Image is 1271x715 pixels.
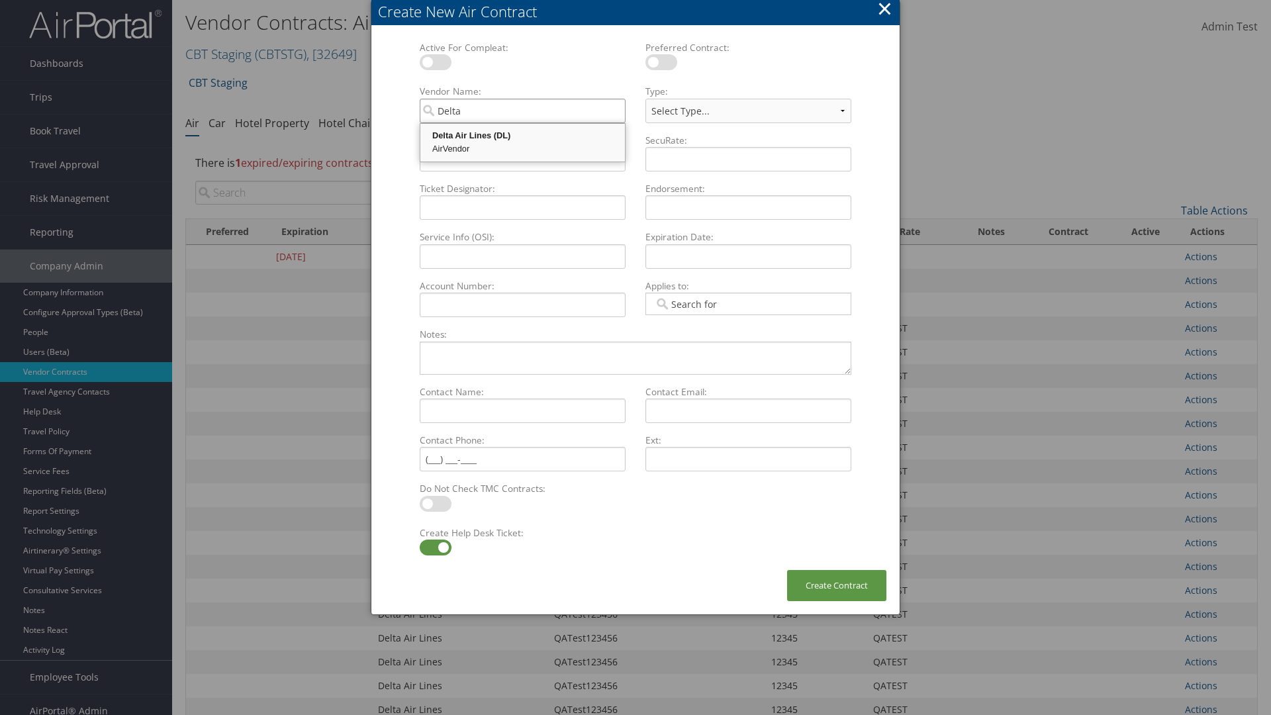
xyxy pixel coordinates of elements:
[414,230,631,244] label: Service Info (OSI):
[414,526,631,540] label: Create Help Desk Ticket:
[645,244,851,269] input: Expiration Date:
[640,230,857,244] label: Expiration Date:
[640,41,857,54] label: Preferred Contract:
[414,182,631,195] label: Ticket Designator:
[640,434,857,447] label: Ext:
[414,328,857,341] label: Notes:
[645,195,851,220] input: Endorsement:
[640,385,857,399] label: Contact Email:
[420,399,626,423] input: Contact Name:
[422,129,623,142] div: Delta Air Lines (DL)
[645,147,851,171] input: SecuRate:
[420,99,626,123] input: Vendor Name:
[645,447,851,471] input: Ext:
[420,342,851,375] textarea: Notes:
[414,134,631,147] label: Tour Code:
[640,279,857,293] label: Applies to:
[787,570,886,601] button: Create Contract
[414,385,631,399] label: Contact Name:
[422,142,623,156] div: AirVendor
[414,85,631,98] label: Vendor Name:
[414,482,631,495] label: Do Not Check TMC Contracts:
[420,293,626,317] input: Account Number:
[645,399,851,423] input: Contact Email:
[645,99,851,123] select: Type:
[420,195,626,220] input: Ticket Designator:
[414,279,631,293] label: Account Number:
[378,1,900,22] div: Create New Air Contract
[420,244,626,269] input: Service Info (OSI):
[414,434,631,447] label: Contact Phone:
[640,182,857,195] label: Endorsement:
[640,134,857,147] label: SecuRate:
[420,447,626,471] input: Contact Phone:
[640,85,857,98] label: Type:
[654,297,728,310] input: Applies to:
[414,41,631,54] label: Active For Compleat:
